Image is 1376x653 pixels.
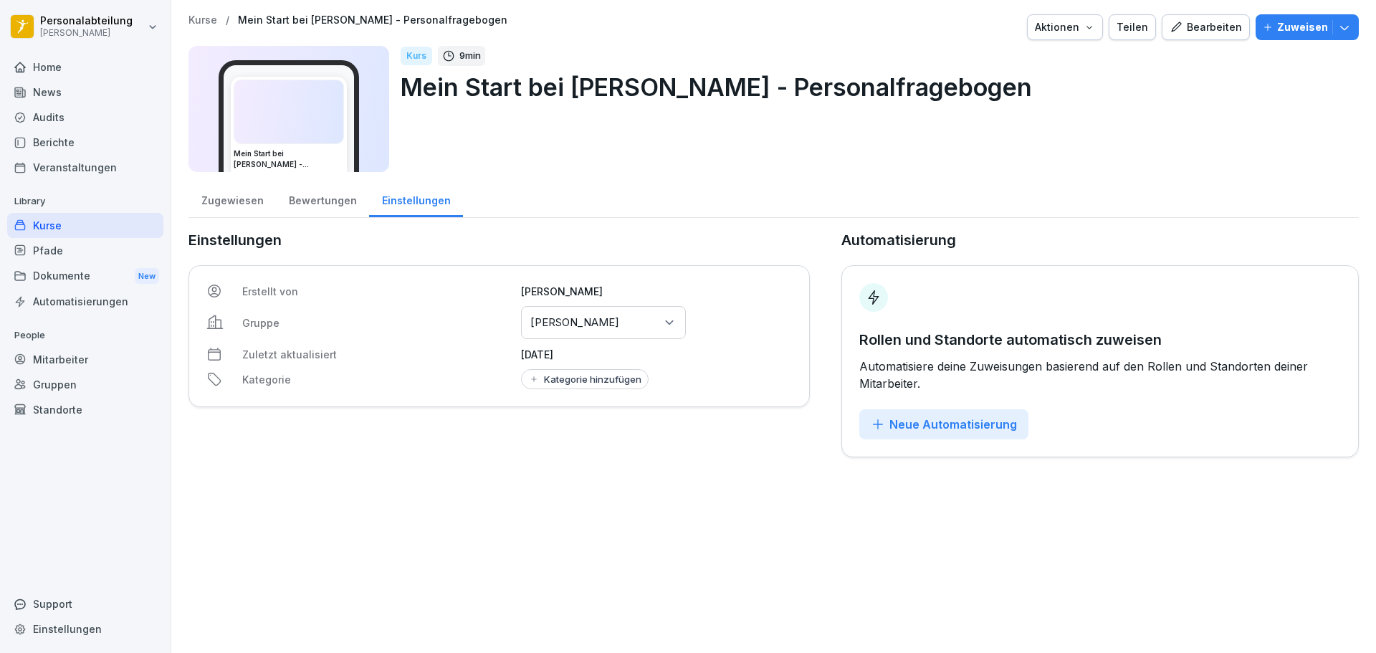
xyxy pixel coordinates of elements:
[7,105,163,130] a: Audits
[859,409,1028,439] button: Neue Automatisierung
[7,263,163,290] a: DokumenteNew
[7,372,163,397] a: Gruppen
[530,315,619,330] p: [PERSON_NAME]
[7,289,163,314] a: Automatisierungen
[401,47,432,65] div: Kurs
[528,373,641,385] div: Kategorie hinzufügen
[459,49,481,63] p: 9 min
[276,181,369,217] a: Bewertungen
[369,181,463,217] a: Einstellungen
[238,14,507,27] a: Mein Start bei [PERSON_NAME] - Personalfragebogen
[7,80,163,105] a: News
[1277,19,1328,35] p: Zuweisen
[7,238,163,263] a: Pfade
[40,15,133,27] p: Personalabteilung
[7,263,163,290] div: Dokumente
[7,347,163,372] a: Mitarbeiter
[226,14,229,27] p: /
[7,397,163,422] a: Standorte
[1256,14,1359,40] button: Zuweisen
[859,358,1341,392] p: Automatisiere deine Zuweisungen basierend auf den Rollen und Standorten deiner Mitarbeiter.
[135,268,159,285] div: New
[7,324,163,347] p: People
[521,347,792,362] p: [DATE]
[7,54,163,80] a: Home
[7,155,163,180] a: Veranstaltungen
[1035,19,1095,35] div: Aktionen
[521,284,792,299] p: [PERSON_NAME]
[521,369,649,389] button: Kategorie hinzufügen
[1117,19,1148,35] div: Teilen
[1162,14,1250,40] button: Bearbeiten
[242,372,512,387] p: Kategorie
[1170,19,1242,35] div: Bearbeiten
[859,329,1341,351] p: Rollen und Standorte automatisch zuweisen
[1109,14,1156,40] button: Teilen
[188,14,217,27] a: Kurse
[7,591,163,616] div: Support
[7,616,163,642] a: Einstellungen
[1027,14,1103,40] button: Aktionen
[871,416,1017,432] div: Neue Automatisierung
[841,229,956,251] p: Automatisierung
[401,69,1347,105] p: Mein Start bei [PERSON_NAME] - Personalfragebogen
[188,229,810,251] p: Einstellungen
[242,284,512,299] p: Erstellt von
[188,181,276,217] a: Zugewiesen
[7,213,163,238] a: Kurse
[242,347,512,362] p: Zuletzt aktualisiert
[242,315,512,330] p: Gruppe
[40,28,133,38] p: [PERSON_NAME]
[7,130,163,155] a: Berichte
[234,148,344,170] h3: Mein Start bei [PERSON_NAME] - Personalfragebogen
[7,190,163,213] p: Library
